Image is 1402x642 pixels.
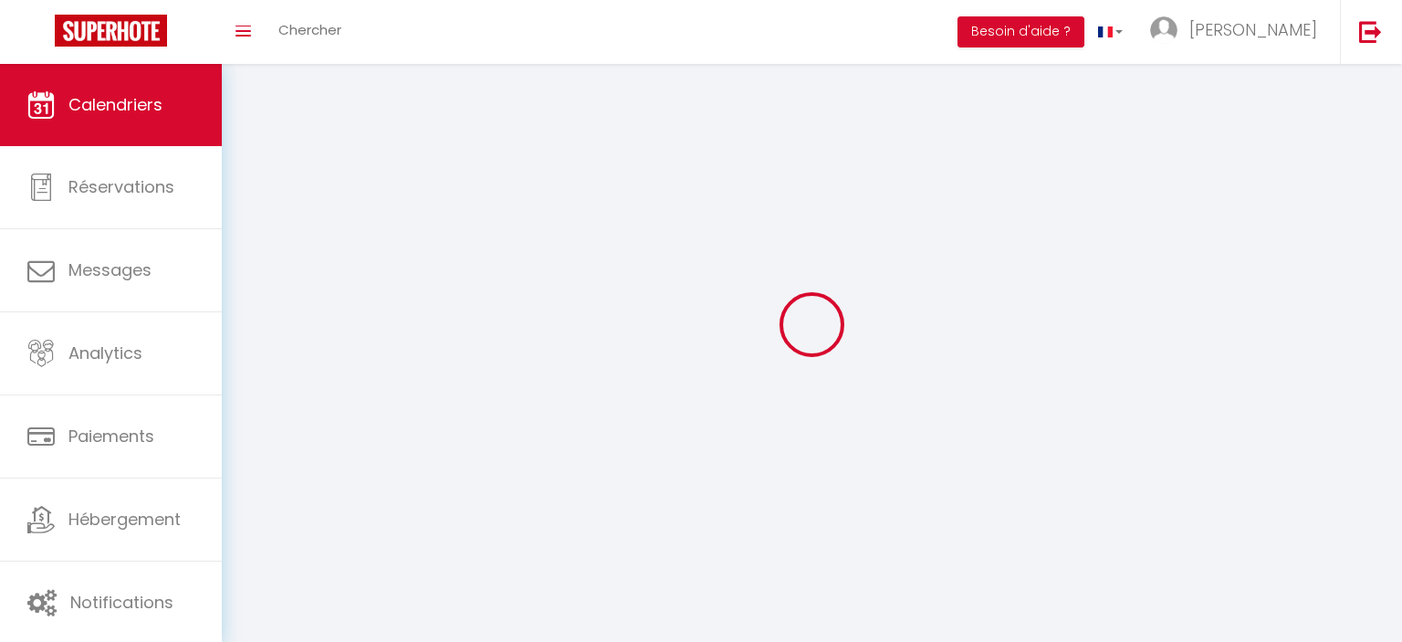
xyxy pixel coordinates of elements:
[55,15,167,47] img: Super Booking
[278,20,341,39] span: Chercher
[68,425,154,447] span: Paiements
[1359,20,1382,43] img: logout
[68,175,174,198] span: Réservations
[68,508,181,531] span: Hébergement
[1150,16,1177,44] img: ...
[70,591,173,614] span: Notifications
[68,93,162,116] span: Calendriers
[68,258,152,281] span: Messages
[1189,18,1317,41] span: [PERSON_NAME]
[68,342,142,364] span: Analytics
[957,16,1084,47] button: Besoin d'aide ?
